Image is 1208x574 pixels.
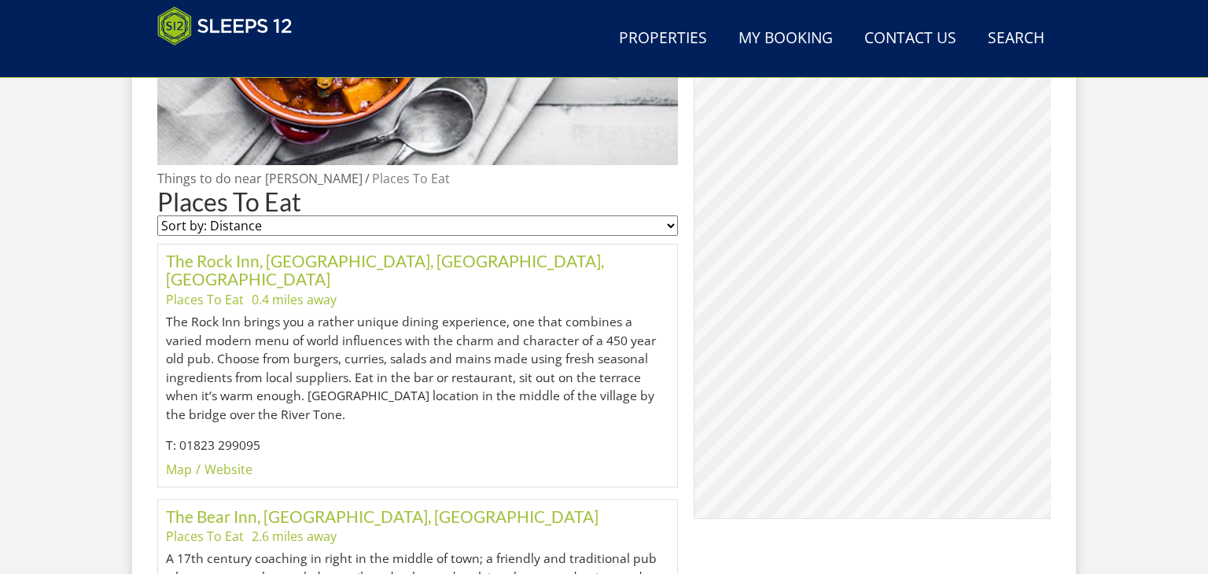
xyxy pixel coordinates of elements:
[732,21,839,57] a: My Booking
[166,436,669,455] p: T: 01823 299095
[157,188,678,215] h1: Places To Eat
[372,170,450,187] a: Places To Eat
[252,527,337,546] li: 2.6 miles away
[166,528,244,545] a: Places To Eat
[157,170,363,187] a: Things to do near [PERSON_NAME]
[613,21,713,57] a: Properties
[166,291,244,308] a: Places To Eat
[166,461,192,478] a: Map
[252,290,337,309] li: 0.4 miles away
[166,506,598,526] a: The Bear Inn, [GEOGRAPHIC_DATA], [GEOGRAPHIC_DATA]
[858,21,963,57] a: Contact Us
[149,55,315,68] iframe: Customer reviews powered by Trustpilot
[204,461,252,478] a: Website
[157,6,293,46] img: Sleeps 12
[166,313,669,424] p: The Rock Inn brings you a rather unique dining experience, one that combines a varied modern menu...
[166,251,604,289] a: The Rock Inn, [GEOGRAPHIC_DATA], [GEOGRAPHIC_DATA], [GEOGRAPHIC_DATA]
[694,9,1051,518] canvas: Map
